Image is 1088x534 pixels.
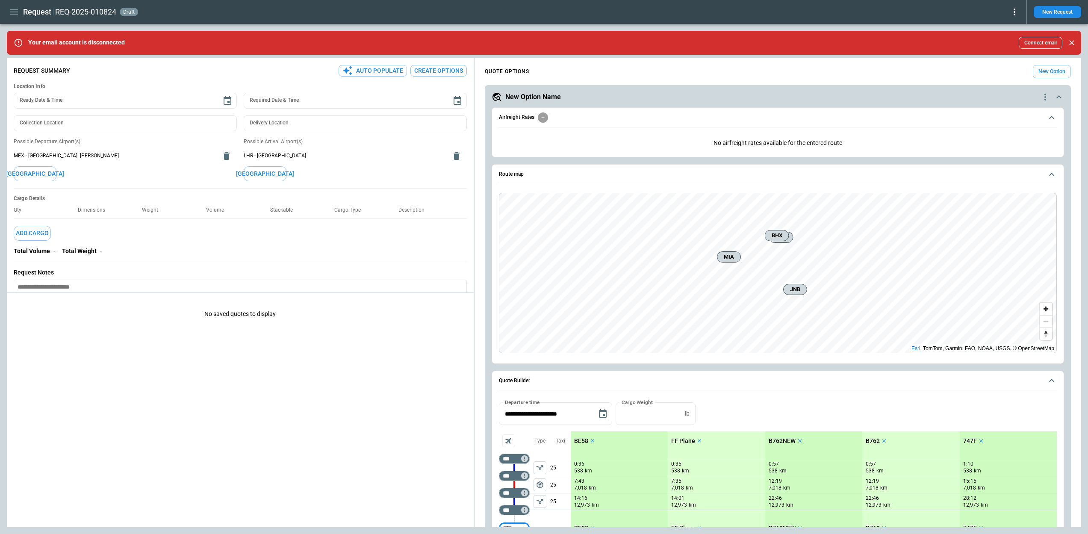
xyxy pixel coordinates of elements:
p: 12,973 [866,502,882,509]
p: 0:35 [671,461,681,467]
p: 12:19 [866,478,879,484]
h6: Route map [499,171,524,177]
p: 7:35 [671,478,681,484]
div: Airfreight Rates [499,133,1057,153]
span: package_2 [536,481,544,489]
p: km [883,502,890,509]
p: km [876,467,884,475]
p: km [981,502,988,509]
div: Too short [499,523,530,533]
p: 538 [574,467,583,475]
p: km [786,502,793,509]
button: delete [448,148,465,165]
p: 0:36 [574,461,584,467]
label: Cargo Weight [622,398,653,406]
button: Zoom in [1040,303,1052,315]
button: Create Options [410,65,467,77]
canvas: Map [499,193,1056,353]
p: BE58 [574,525,588,532]
p: 538 [671,467,680,475]
p: 15:15 [963,478,976,484]
p: km [974,467,981,475]
p: 7:43 [574,478,584,484]
p: km [779,467,787,475]
button: Quote Builder [499,371,1057,391]
p: No saved quotes to display [7,297,474,331]
p: 22:46 [866,495,879,502]
button: left aligned [534,495,546,508]
label: Departure time [505,398,540,406]
button: New Option Namequote-option-actions [492,92,1064,102]
p: 538 [963,467,972,475]
p: km [585,467,592,475]
span: LHR - [GEOGRAPHIC_DATA] [244,152,446,159]
span: MEX - [GEOGRAPHIC_DATA]. [PERSON_NAME] [14,152,216,159]
p: lb [685,410,690,417]
button: Airfreight Rates [499,108,1057,127]
p: B762 [866,525,880,532]
p: 12,973 [671,502,687,509]
span: JNB [787,285,803,294]
button: Route map [499,165,1057,184]
p: 12,973 [963,502,979,509]
p: Stackable [270,207,300,213]
span: Type of sector [534,495,546,508]
p: 14:01 [671,495,684,502]
p: FF Plane [671,525,695,532]
p: 28:12 [963,495,976,502]
button: Auto Populate [339,65,407,77]
p: 7,018 [866,484,879,492]
button: Connect email [1019,37,1062,49]
p: Request Notes [14,269,467,276]
button: [GEOGRAPHIC_DATA] [14,166,56,181]
p: - [100,248,102,255]
span: Type of sector [534,478,546,491]
p: 7,018 [671,484,684,492]
p: 0:57 [769,461,779,467]
p: Qty [14,207,28,213]
p: 7,018 [574,484,587,492]
span: LGG [773,233,789,242]
p: 25 [550,459,571,476]
p: Type [534,437,545,445]
p: km [589,484,596,492]
p: km [978,484,985,492]
p: - [53,248,55,255]
h6: Location Info [14,83,467,90]
div: Route map [499,193,1057,353]
p: 12,973 [574,502,590,509]
div: Too short [499,454,530,464]
button: Zoom out [1040,315,1052,327]
p: 7,018 [769,484,781,492]
p: 747F [963,437,977,445]
h4: QUOTE OPTIONS [485,70,529,74]
p: 1:10 [963,461,973,467]
h1: Request [23,7,51,17]
p: km [686,484,693,492]
p: km [592,502,599,509]
div: Too short [499,471,530,481]
p: 25 [550,476,571,493]
p: 12,973 [769,502,784,509]
button: left aligned [534,478,546,491]
button: Choose date [449,92,466,109]
a: Esri [911,345,920,351]
p: Possible Departure Airport(s) [14,138,237,145]
p: 0:57 [866,461,876,467]
div: quote-option-actions [1040,92,1050,102]
p: Weight [142,207,165,213]
button: Reset bearing to north [1040,327,1052,340]
span: draft [121,9,136,15]
div: Too short [499,505,530,515]
p: Cargo Type [334,207,368,213]
button: Close [1066,37,1078,49]
p: B762 [866,437,880,445]
p: km [783,484,790,492]
div: , TomTom, Garmin, FAO, NOAA, USGS, © OpenStreetMap [911,344,1054,353]
p: 12:19 [769,478,782,484]
button: New Request [1034,6,1081,18]
h6: Cargo Details [14,195,467,202]
p: 14:16 [574,495,587,502]
button: Choose date, selected date is Oct 14, 2025 [594,405,611,422]
button: Add Cargo [14,226,51,241]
